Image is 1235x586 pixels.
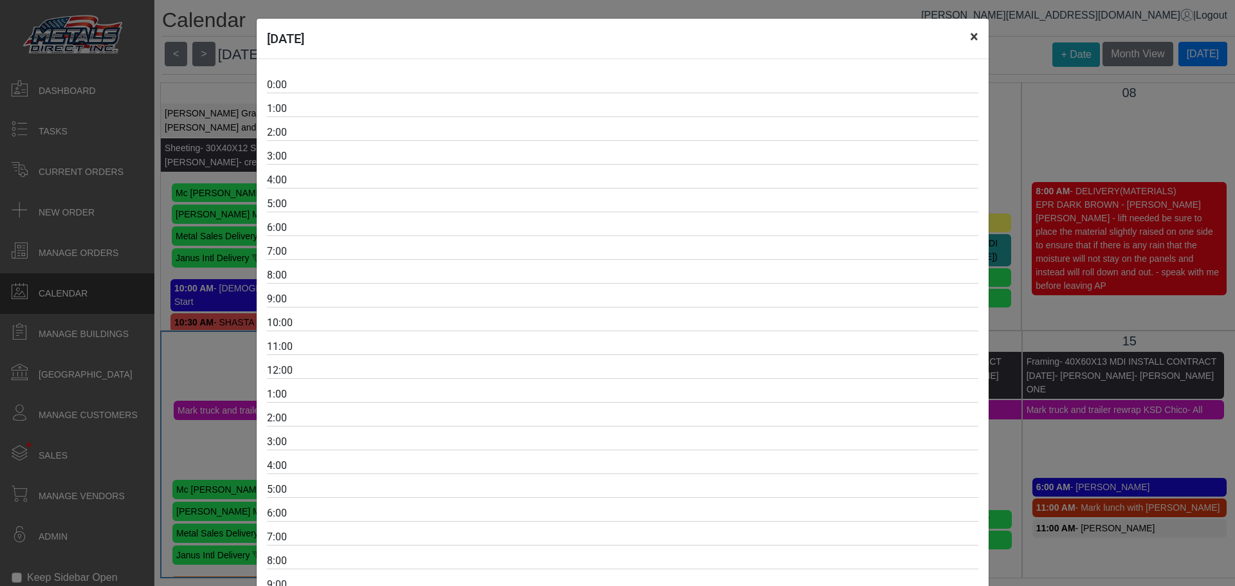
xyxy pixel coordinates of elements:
[267,410,318,426] div: 2:00
[267,77,318,93] div: 0:00
[267,553,318,569] div: 8:00
[267,172,318,188] div: 4:00
[267,506,318,521] div: 6:00
[267,125,318,140] div: 2:00
[960,19,989,55] button: Close
[267,101,318,116] div: 1:00
[267,244,318,259] div: 7:00
[267,458,318,473] div: 4:00
[267,196,318,212] div: 5:00
[267,291,318,307] div: 9:00
[267,434,318,450] div: 3:00
[267,149,318,164] div: 3:00
[267,315,318,331] div: 10:00
[267,529,318,545] div: 7:00
[267,29,304,48] h5: [DATE]
[267,220,318,235] div: 6:00
[267,363,318,378] div: 12:00
[267,482,318,497] div: 5:00
[267,387,318,402] div: 1:00
[267,268,318,283] div: 8:00
[267,339,318,354] div: 11:00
